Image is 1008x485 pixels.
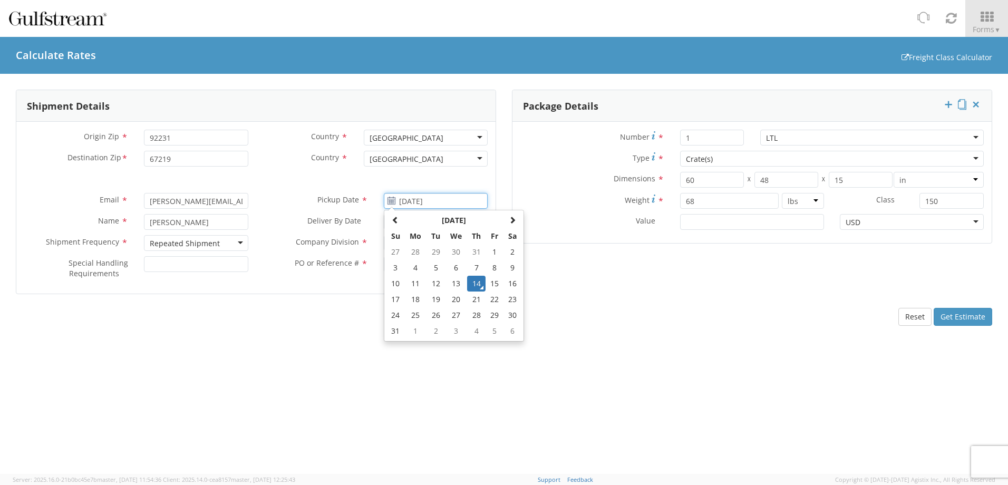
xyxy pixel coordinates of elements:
span: Country [311,152,339,162]
span: X [818,172,829,188]
button: Reset [898,308,932,326]
span: Deliver By Date [307,216,361,228]
td: 8 [486,260,503,276]
span: master, [DATE] 12:25:43 [231,476,295,483]
span: Shipment Frequency [46,237,119,247]
a: Freight Class Calculator [902,52,992,62]
div: [GEOGRAPHIC_DATA] [370,133,443,143]
span: Value [636,216,655,226]
span: Dimensions [614,173,655,183]
td: 6 [503,323,521,339]
span: Type [633,153,650,163]
span: Email [100,195,119,205]
div: Crate(s) [686,154,713,164]
th: Mo [405,228,427,244]
input: Height [829,172,893,188]
span: Client: 2025.14.0-cea8157 [163,476,295,483]
td: 30 [445,244,467,260]
span: Company Division [296,237,359,247]
td: 12 [427,276,445,292]
td: 17 [386,292,405,307]
td: 5 [486,323,503,339]
h4: Calculate Rates [16,50,96,61]
th: Th [467,228,486,244]
td: 14 [467,276,486,292]
td: 16 [503,276,521,292]
span: X [744,172,754,188]
span: Previous Month [392,216,399,224]
th: Select Month [405,212,503,228]
input: Width [754,172,818,188]
span: PO or Reference # [295,258,359,268]
th: Sa [503,228,521,244]
td: 31 [386,323,405,339]
td: 4 [405,260,427,276]
td: 23 [503,292,521,307]
button: Get Estimate [934,308,992,326]
input: Length [680,172,744,188]
td: 15 [486,276,503,292]
td: 29 [427,244,445,260]
td: 2 [427,323,445,339]
span: Name [98,216,119,226]
span: Forms [973,24,1001,34]
td: 1 [486,244,503,260]
div: Repeated Shipment [150,238,220,249]
td: 11 [405,276,427,292]
td: 28 [405,244,427,260]
td: 25 [405,307,427,323]
td: 24 [386,307,405,323]
span: master, [DATE] 11:54:36 [97,476,161,483]
th: We [445,228,467,244]
td: 26 [427,307,445,323]
td: 1 [405,323,427,339]
td: 4 [467,323,486,339]
td: 2 [503,244,521,260]
span: Weight [625,195,650,205]
td: 21 [467,292,486,307]
td: 30 [503,307,521,323]
span: Pickup Date [317,195,359,205]
td: 28 [467,307,486,323]
td: 5 [427,260,445,276]
td: 7 [467,260,486,276]
td: 20 [445,292,467,307]
td: 18 [405,292,427,307]
span: Special Handling Requirements [69,258,128,278]
span: Server: 2025.16.0-21b0bc45e7b [13,476,161,483]
th: Fr [486,228,503,244]
div: LTL [766,133,778,143]
td: 27 [445,307,467,323]
h3: Package Details [523,90,598,122]
td: 22 [486,292,503,307]
th: Tu [427,228,445,244]
span: Class [876,195,895,205]
span: Number [620,132,650,142]
td: 6 [445,260,467,276]
span: Next Month [509,216,516,224]
td: 3 [445,323,467,339]
div: USD [846,217,860,228]
h3: Shipment Details [27,90,110,122]
span: Country [311,131,339,141]
div: [GEOGRAPHIC_DATA] [370,154,443,164]
td: 27 [386,244,405,260]
img: gulfstream-logo-030f482cb65ec2084a9d.png [8,9,108,27]
span: ▼ [994,25,1001,34]
span: Origin Zip [84,131,119,141]
a: Support [538,476,560,483]
span: Destination Zip [67,152,121,164]
td: 10 [386,276,405,292]
td: 29 [486,307,503,323]
th: Su [386,228,405,244]
td: 19 [427,292,445,307]
a: Feedback [567,476,593,483]
span: Copyright © [DATE]-[DATE] Agistix Inc., All Rights Reserved [835,476,995,484]
td: 31 [467,244,486,260]
td: 9 [503,260,521,276]
td: 13 [445,276,467,292]
td: 3 [386,260,405,276]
